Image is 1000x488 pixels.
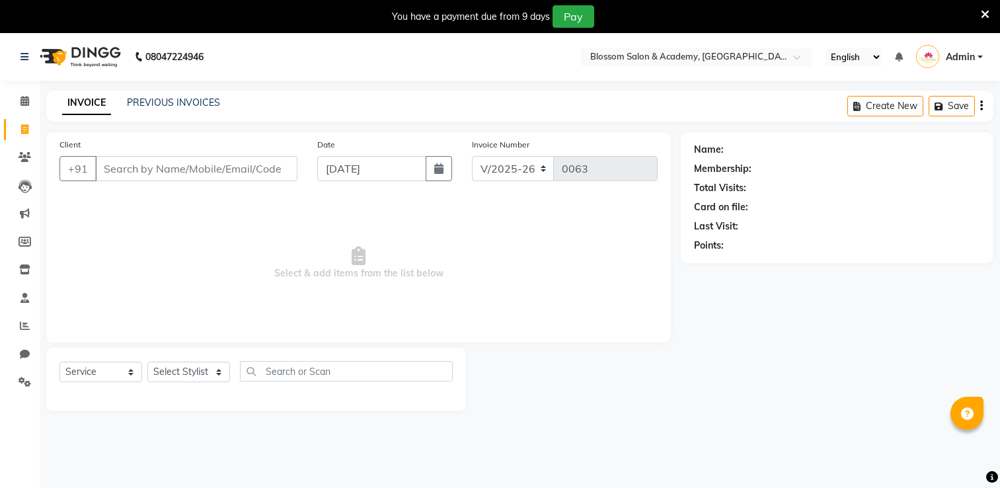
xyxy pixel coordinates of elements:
[694,200,748,214] div: Card on file:
[694,143,724,157] div: Name:
[317,139,335,151] label: Date
[95,156,297,181] input: Search by Name/Mobile/Email/Code
[240,361,453,382] input: Search or Scan
[34,38,124,75] img: logo
[145,38,204,75] b: 08047224946
[127,97,220,108] a: PREVIOUS INVOICES
[694,239,724,253] div: Points:
[59,156,96,181] button: +91
[392,10,550,24] div: You have a payment due from 9 days
[694,220,738,233] div: Last Visit:
[847,96,923,116] button: Create New
[944,435,987,475] iframe: chat widget
[916,45,939,68] img: Admin
[553,5,594,28] button: Pay
[929,96,975,116] button: Save
[946,50,975,64] span: Admin
[694,162,751,176] div: Membership:
[694,181,746,195] div: Total Visits:
[59,139,81,151] label: Client
[62,91,111,115] a: INVOICE
[472,139,529,151] label: Invoice Number
[59,197,658,329] span: Select & add items from the list below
